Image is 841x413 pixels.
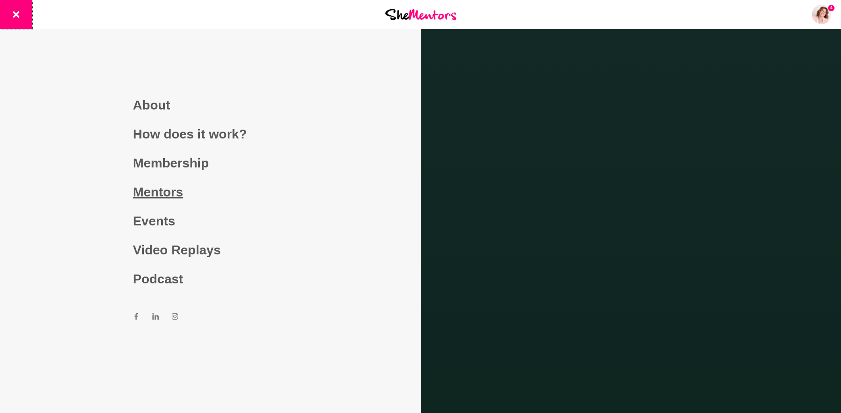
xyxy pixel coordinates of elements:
a: Instagram [172,313,178,322]
a: How does it work? [133,120,288,149]
a: Events [133,206,288,235]
a: Amanda Greenman4 [812,5,831,24]
a: Mentors [133,178,288,206]
a: Video Replays [133,235,288,264]
a: LinkedIn [152,313,159,322]
img: Amanda Greenman [812,5,831,24]
a: Facebook [133,313,139,322]
img: She Mentors Logo [385,9,456,20]
a: Membership [133,149,288,178]
a: About [133,91,288,120]
span: 4 [828,5,835,11]
a: Podcast [133,264,288,293]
